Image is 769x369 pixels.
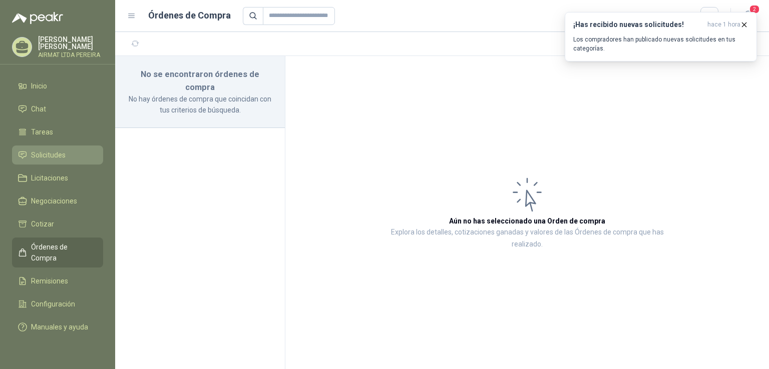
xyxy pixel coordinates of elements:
[12,237,103,267] a: Órdenes de Compra
[31,321,88,332] span: Manuales y ayuda
[12,145,103,164] a: Solicitudes
[38,52,103,58] p: AIRMAT LTDA PEREIRA
[12,191,103,210] a: Negociaciones
[31,80,47,91] span: Inicio
[38,36,103,50] p: [PERSON_NAME] [PERSON_NAME]
[739,7,757,25] button: 2
[127,68,273,93] h3: No se encontraron órdenes de compra
[31,103,46,114] span: Chat
[31,218,54,229] span: Cotizar
[31,195,77,206] span: Negociaciones
[707,20,740,29] span: hace 1 hora
[12,294,103,313] a: Configuración
[31,241,94,263] span: Órdenes de Compra
[12,214,103,233] a: Cotizar
[31,172,68,183] span: Licitaciones
[12,99,103,118] a: Chat
[12,12,63,24] img: Logo peakr
[12,317,103,336] a: Manuales y ayuda
[565,12,757,61] button: ¡Has recibido nuevas solicitudes!hace 1 hora Los compradores han publicado nuevas solicitudes en ...
[573,35,748,53] p: Los compradores han publicado nuevas solicitudes en tus categorías.
[12,271,103,290] a: Remisiones
[12,76,103,95] a: Inicio
[749,4,760,14] span: 2
[12,122,103,141] a: Tareas
[127,93,273,115] p: No hay órdenes de compra que coincidan con tus criterios de búsqueda.
[31,126,53,137] span: Tareas
[31,298,75,309] span: Configuración
[148,8,231,22] h1: Órdenes de Compra
[386,226,669,250] p: Explora los detalles, cotizaciones ganadas y valores de las Órdenes de compra que has realizado.
[12,168,103,187] a: Licitaciones
[449,215,605,226] h3: Aún no has seleccionado una Orden de compra
[31,149,66,160] span: Solicitudes
[31,275,68,286] span: Remisiones
[573,20,703,29] h3: ¡Has recibido nuevas solicitudes!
